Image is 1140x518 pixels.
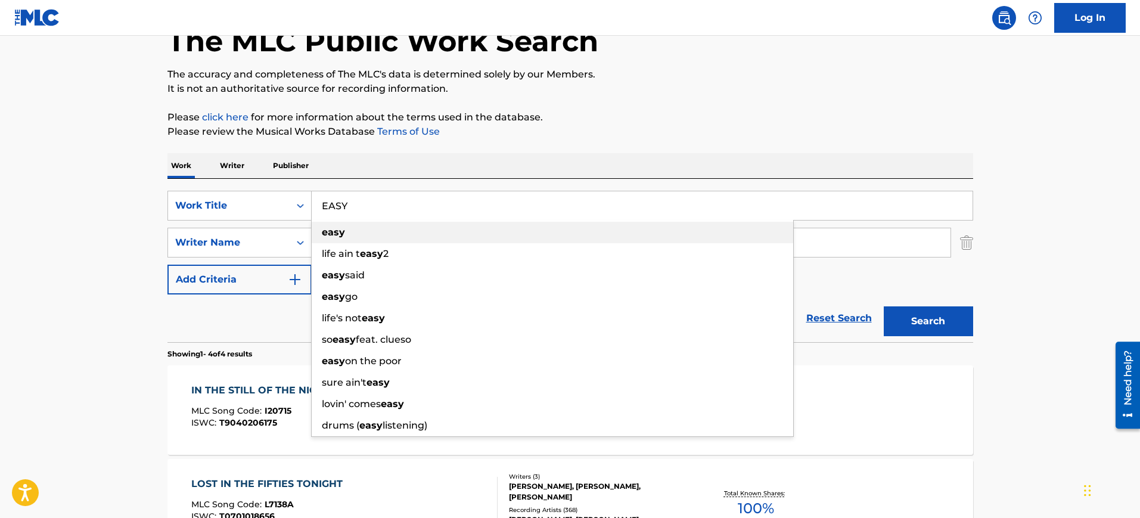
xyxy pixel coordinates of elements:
span: feat. clueso [356,334,411,345]
div: Recording Artists ( 368 ) [509,505,689,514]
span: go [345,291,358,302]
img: Delete Criterion [960,228,973,258]
div: Writers ( 3 ) [509,472,689,481]
div: Work Title [175,198,282,213]
img: help [1028,11,1042,25]
p: Please review the Musical Works Database [167,125,973,139]
span: sure ain't [322,377,366,388]
div: Drag [1084,473,1091,508]
p: Please for more information about the terms used in the database. [167,110,973,125]
p: Writer [216,153,248,178]
strong: easy [366,377,390,388]
span: said [345,269,365,281]
p: Publisher [269,153,312,178]
a: Terms of Use [375,126,440,137]
a: click here [202,111,248,123]
p: Total Known Shares: [724,489,788,498]
strong: easy [381,398,404,410]
div: LOST IN THE FIFTIES TONIGHT [191,477,349,491]
p: It is not an authoritative source for recording information. [167,82,973,96]
div: Help [1023,6,1047,30]
a: Public Search [992,6,1016,30]
span: MLC Song Code : [191,499,265,510]
span: drums ( [322,420,359,431]
a: Reset Search [800,305,878,331]
img: 9d2ae6d4665cec9f34b9.svg [288,272,302,287]
span: I20715 [265,405,291,416]
iframe: Resource Center [1107,337,1140,433]
p: Showing 1 - 4 of 4 results [167,349,252,359]
strong: easy [359,420,383,431]
strong: easy [322,291,345,302]
strong: easy [322,227,345,238]
span: MLC Song Code : [191,405,265,416]
span: L7138A [265,499,294,510]
h1: The MLC Public Work Search [167,23,598,59]
form: Search Form [167,191,973,342]
a: IN THE STILL OF THE NIGHTMLC Song Code:I20715ISWC:T9040206175Writers (2)[PERSON_NAME], [PERSON_NA... [167,365,973,455]
a: Log In [1054,3,1126,33]
strong: easy [322,355,345,367]
strong: easy [333,334,356,345]
span: on the poor [345,355,402,367]
strong: easy [362,312,385,324]
button: Add Criteria [167,265,312,294]
strong: easy [360,248,383,259]
span: T9040206175 [219,417,277,428]
span: 2 [383,248,389,259]
div: Writer Name [175,235,282,250]
span: life's not [322,312,362,324]
strong: easy [322,269,345,281]
p: The accuracy and completeness of The MLC's data is determined solely by our Members. [167,67,973,82]
button: Search [884,306,973,336]
span: lovin' comes [322,398,381,410]
div: [PERSON_NAME], [PERSON_NAME], [PERSON_NAME] [509,481,689,503]
span: ISWC : [191,417,219,428]
span: listening) [383,420,427,431]
iframe: Chat Widget [1080,461,1140,518]
div: IN THE STILL OF THE NIGHT [191,383,336,398]
img: MLC Logo [14,9,60,26]
span: life ain t [322,248,360,259]
img: search [997,11,1011,25]
span: so [322,334,333,345]
p: Work [167,153,195,178]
